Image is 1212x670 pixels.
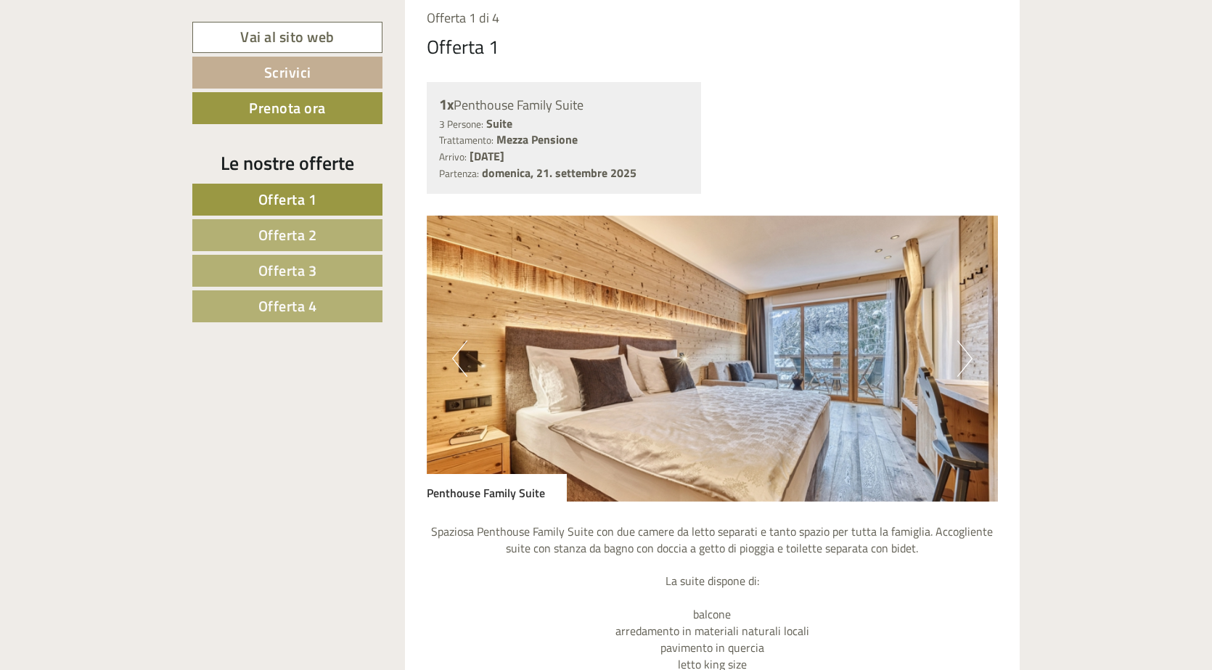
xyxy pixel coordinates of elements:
[258,224,317,246] span: Offerta 2
[439,117,483,131] small: 3 Persone:
[258,295,317,317] span: Offerta 4
[452,340,467,377] button: Previous
[496,131,578,148] b: Mezza Pensione
[192,150,382,176] div: Le nostre offerte
[192,92,382,124] a: Prenota ora
[192,57,382,89] a: Scrivici
[957,340,973,377] button: Next
[470,147,504,165] b: [DATE]
[486,115,512,132] b: Suite
[258,259,317,282] span: Offerta 3
[439,133,494,147] small: Trattamento:
[258,188,317,211] span: Offerta 1
[439,150,467,164] small: Arrivo:
[427,8,499,28] span: Offerta 1 di 4
[427,474,567,502] div: Penthouse Family Suite
[439,166,479,181] small: Partenza:
[439,94,689,115] div: Penthouse Family Suite
[192,22,382,53] a: Vai al sito web
[439,93,454,115] b: 1x
[427,33,499,60] div: Offerta 1
[427,216,999,502] img: image
[482,164,636,181] b: domenica, 21. settembre 2025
